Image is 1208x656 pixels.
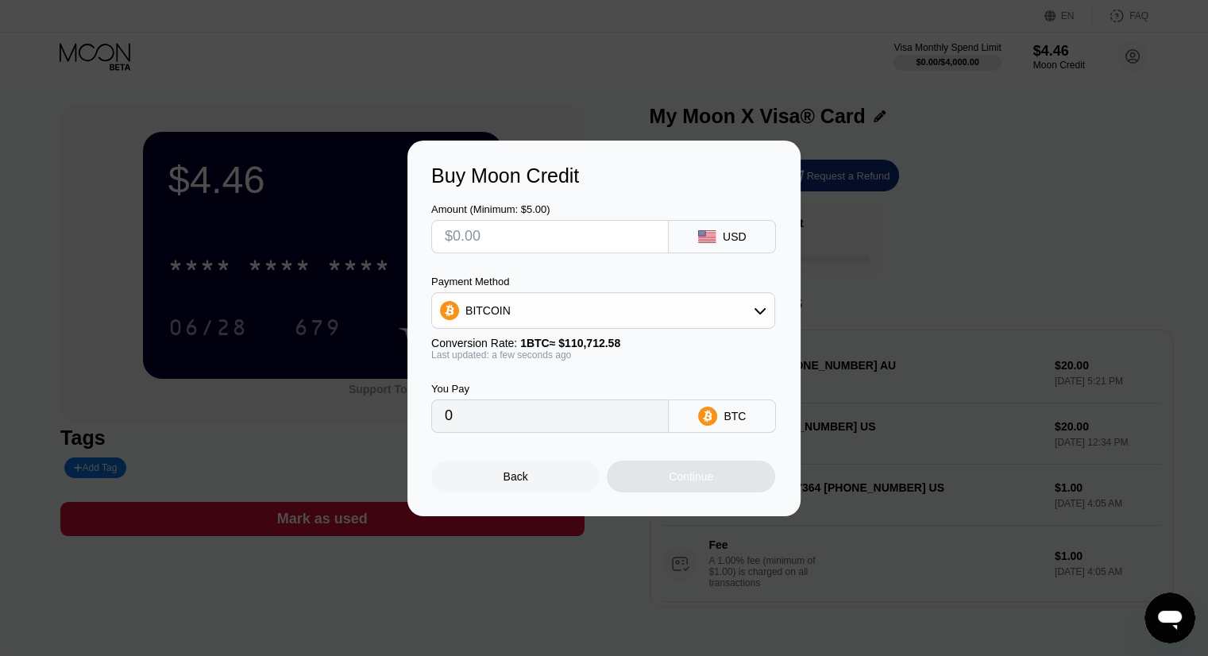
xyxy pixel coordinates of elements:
div: BTC [724,410,746,423]
div: Back [504,470,528,483]
div: Buy Moon Credit [431,164,777,187]
div: Back [431,461,600,492]
div: BITCOIN [432,295,774,326]
div: Last updated: a few seconds ago [431,349,775,361]
div: Amount (Minimum: $5.00) [431,203,669,215]
div: You Pay [431,383,669,395]
div: Conversion Rate: [431,337,775,349]
input: $0.00 [445,221,655,253]
span: 1 BTC ≈ $110,712.58 [520,337,620,349]
div: USD [723,230,747,243]
div: BITCOIN [465,304,511,317]
div: Payment Method [431,276,775,287]
iframe: Button to launch messaging window [1144,592,1195,643]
